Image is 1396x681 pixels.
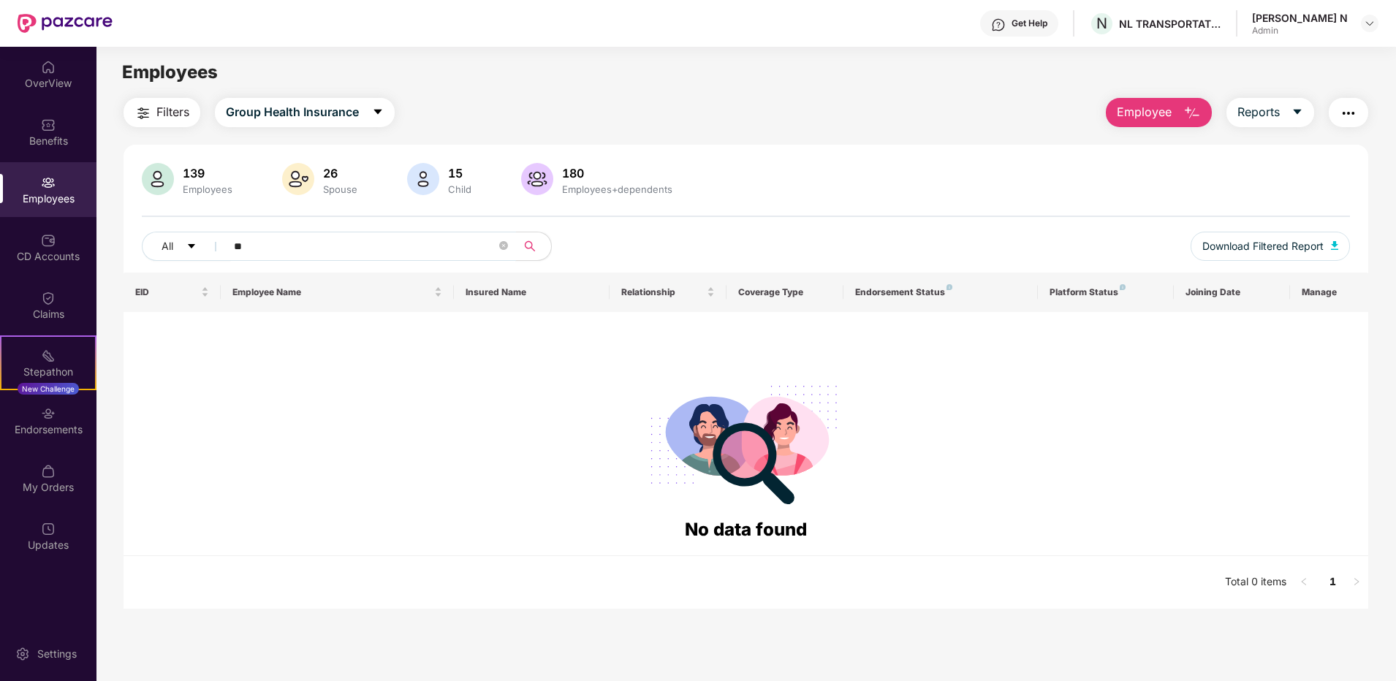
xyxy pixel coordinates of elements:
[124,273,221,312] th: EID
[1321,571,1345,593] a: 1
[445,166,474,180] div: 15
[1050,286,1162,298] div: Platform Status
[180,166,235,180] div: 139
[15,647,30,661] img: svg+xml;base64,PHN2ZyBpZD0iU2V0dGluZy0yMHgyMCIgeG1sbnM9Imh0dHA6Ly93d3cudzMub3JnLzIwMDAvc3ZnIiB3aW...
[221,273,454,312] th: Employee Name
[18,383,79,395] div: New Challenge
[1252,25,1348,37] div: Admin
[320,166,360,180] div: 26
[135,286,198,298] span: EID
[1290,273,1368,312] th: Manage
[727,273,843,312] th: Coverage Type
[1226,98,1314,127] button: Reportscaret-down
[142,232,231,261] button: Allcaret-down
[1225,571,1286,594] li: Total 0 items
[1120,284,1126,290] img: svg+xml;base64,PHN2ZyB4bWxucz0iaHR0cDovL3d3dy53My5vcmcvMjAwMC9zdmciIHdpZHRoPSI4IiBoZWlnaHQ9IjgiIH...
[1119,17,1221,31] div: NL TRANSPORTATION PRIVATE LIMITED
[1300,577,1308,586] span: left
[1183,104,1201,122] img: svg+xml;base64,PHN2ZyB4bWxucz0iaHR0cDovL3d3dy53My5vcmcvMjAwMC9zdmciIHhtbG5zOnhsaW5rPSJodHRwOi8vd3...
[41,175,56,190] img: svg+xml;base64,PHN2ZyBpZD0iRW1wbG95ZWVzIiB4bWxucz0iaHR0cDovL3d3dy53My5vcmcvMjAwMC9zdmciIHdpZHRoPS...
[41,349,56,363] img: svg+xml;base64,PHN2ZyB4bWxucz0iaHR0cDovL3d3dy53My5vcmcvMjAwMC9zdmciIHdpZHRoPSIyMSIgaGVpZ2h0PSIyMC...
[41,233,56,248] img: svg+xml;base64,PHN2ZyBpZD0iQ0RfQWNjb3VudHMiIGRhdGEtbmFtZT0iQ0QgQWNjb3VudHMiIHhtbG5zPSJodHRwOi8vd3...
[1252,11,1348,25] div: [PERSON_NAME] N
[1292,571,1316,594] li: Previous Page
[1364,18,1376,29] img: svg+xml;base64,PHN2ZyBpZD0iRHJvcGRvd24tMzJ4MzIiIHhtbG5zPSJodHRwOi8vd3d3LnczLm9yZy8yMDAwL3N2ZyIgd2...
[947,284,952,290] img: svg+xml;base64,PHN2ZyB4bWxucz0iaHR0cDovL3d3dy53My5vcmcvMjAwMC9zdmciIHdpZHRoPSI4IiBoZWlnaHQ9IjgiIH...
[1174,273,1291,312] th: Joining Date
[515,232,552,261] button: search
[445,183,474,195] div: Child
[521,163,553,195] img: svg+xml;base64,PHN2ZyB4bWxucz0iaHR0cDovL3d3dy53My5vcmcvMjAwMC9zdmciIHhtbG5zOnhsaW5rPSJodHRwOi8vd3...
[122,61,218,83] span: Employees
[1202,238,1324,254] span: Download Filtered Report
[162,238,173,254] span: All
[499,241,508,250] span: close-circle
[41,522,56,536] img: svg+xml;base64,PHN2ZyBpZD0iVXBkYXRlZCIgeG1sbnM9Imh0dHA6Ly93d3cudzMub3JnLzIwMDAvc3ZnIiB3aWR0aD0iMj...
[41,60,56,75] img: svg+xml;base64,PHN2ZyBpZD0iSG9tZSIgeG1sbnM9Imh0dHA6Ly93d3cudzMub3JnLzIwMDAvc3ZnIiB3aWR0aD0iMjAiIG...
[124,98,200,127] button: Filters
[1191,232,1350,261] button: Download Filtered Report
[1345,571,1368,594] li: Next Page
[41,464,56,479] img: svg+xml;base64,PHN2ZyBpZD0iTXlfT3JkZXJzIiBkYXRhLW5hbWU9Ik15IE9yZGVycyIgeG1sbnM9Imh0dHA6Ly93d3cudz...
[1340,104,1357,122] img: svg+xml;base64,PHN2ZyB4bWxucz0iaHR0cDovL3d3dy53My5vcmcvMjAwMC9zdmciIHdpZHRoPSIyNCIgaGVpZ2h0PSIyNC...
[282,163,314,195] img: svg+xml;base64,PHN2ZyB4bWxucz0iaHR0cDovL3d3dy53My5vcmcvMjAwMC9zdmciIHhtbG5zOnhsaW5rPSJodHRwOi8vd3...
[372,106,384,119] span: caret-down
[621,286,704,298] span: Relationship
[640,368,851,516] img: svg+xml;base64,PHN2ZyB4bWxucz0iaHR0cDovL3d3dy53My5vcmcvMjAwMC9zdmciIHdpZHRoPSIyODgiIGhlaWdodD0iMj...
[1345,571,1368,594] button: right
[1237,103,1280,121] span: Reports
[142,163,174,195] img: svg+xml;base64,PHN2ZyB4bWxucz0iaHR0cDovL3d3dy53My5vcmcvMjAwMC9zdmciIHhtbG5zOnhsaW5rPSJodHRwOi8vd3...
[232,286,431,298] span: Employee Name
[559,166,675,180] div: 180
[18,14,113,33] img: New Pazcare Logo
[1331,241,1338,250] img: svg+xml;base64,PHN2ZyB4bWxucz0iaHR0cDovL3d3dy53My5vcmcvMjAwMC9zdmciIHhtbG5zOnhsaW5rPSJodHRwOi8vd3...
[515,240,544,252] span: search
[559,183,675,195] div: Employees+dependents
[41,406,56,421] img: svg+xml;base64,PHN2ZyBpZD0iRW5kb3JzZW1lbnRzIiB4bWxucz0iaHR0cDovL3d3dy53My5vcmcvMjAwMC9zdmciIHdpZH...
[1106,98,1212,127] button: Employee
[134,104,152,122] img: svg+xml;base64,PHN2ZyB4bWxucz0iaHR0cDovL3d3dy53My5vcmcvMjAwMC9zdmciIHdpZHRoPSIyNCIgaGVpZ2h0PSIyNC...
[1012,18,1047,29] div: Get Help
[685,519,807,540] span: No data found
[1117,103,1172,121] span: Employee
[1,365,95,379] div: Stepathon
[215,98,395,127] button: Group Health Insurancecaret-down
[186,241,197,253] span: caret-down
[156,103,189,121] span: Filters
[407,163,439,195] img: svg+xml;base64,PHN2ZyB4bWxucz0iaHR0cDovL3d3dy53My5vcmcvMjAwMC9zdmciIHhtbG5zOnhsaW5rPSJodHRwOi8vd3...
[499,240,508,254] span: close-circle
[610,273,727,312] th: Relationship
[1352,577,1361,586] span: right
[33,647,81,661] div: Settings
[320,183,360,195] div: Spouse
[226,103,359,121] span: Group Health Insurance
[991,18,1006,32] img: svg+xml;base64,PHN2ZyBpZD0iSGVscC0zMngzMiIgeG1sbnM9Imh0dHA6Ly93d3cudzMub3JnLzIwMDAvc3ZnIiB3aWR0aD...
[1321,571,1345,594] li: 1
[41,118,56,132] img: svg+xml;base64,PHN2ZyBpZD0iQmVuZWZpdHMiIHhtbG5zPSJodHRwOi8vd3d3LnczLm9yZy8yMDAwL3N2ZyIgd2lkdGg9Ij...
[1291,106,1303,119] span: caret-down
[1292,571,1316,594] button: left
[855,286,1026,298] div: Endorsement Status
[41,291,56,305] img: svg+xml;base64,PHN2ZyBpZD0iQ2xhaW0iIHhtbG5zPSJodHRwOi8vd3d3LnczLm9yZy8yMDAwL3N2ZyIgd2lkdGg9IjIwIi...
[1096,15,1107,32] span: N
[180,183,235,195] div: Employees
[454,273,610,312] th: Insured Name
